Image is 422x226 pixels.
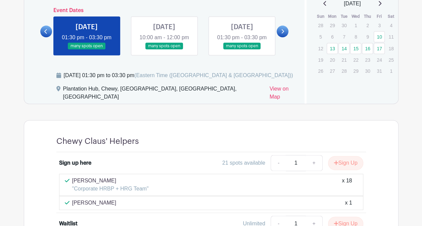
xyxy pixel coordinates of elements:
[385,20,396,31] p: 4
[63,85,264,104] div: Plantation Hub, Chewy, [GEOGRAPHIC_DATA], [GEOGRAPHIC_DATA], [GEOGRAPHIC_DATA]
[327,32,338,42] p: 6
[362,20,373,31] p: 2
[327,55,338,65] p: 20
[338,55,349,65] p: 21
[362,66,373,76] p: 30
[134,72,293,78] span: (Eastern Time ([GEOGRAPHIC_DATA] & [GEOGRAPHIC_DATA]))
[374,20,385,31] p: 3
[350,32,361,42] p: 8
[350,66,361,76] p: 29
[56,136,139,146] h4: Chewy Claus' Helpers
[374,31,385,42] a: 10
[362,32,373,42] p: 9
[350,55,361,65] p: 22
[315,55,326,65] p: 19
[338,13,350,20] th: Tue
[328,156,363,170] button: Sign Up
[315,32,326,42] p: 5
[327,66,338,76] p: 27
[385,32,396,42] p: 11
[385,43,396,54] p: 18
[72,177,149,185] p: [PERSON_NAME]
[350,20,361,31] p: 1
[362,43,373,54] a: 16
[345,199,352,207] div: x 1
[64,71,293,79] div: [DATE] 01:30 pm to 03:30 pm
[362,55,373,65] p: 23
[362,13,373,20] th: Thu
[306,155,322,171] a: +
[385,13,397,20] th: Sat
[338,20,349,31] p: 30
[350,13,362,20] th: Wed
[222,159,265,167] div: 21 spots available
[315,66,326,76] p: 26
[72,185,149,193] p: "Corporate HRBP + HRG Team"
[315,43,326,54] p: 12
[338,32,349,42] p: 7
[338,66,349,76] p: 28
[327,20,338,31] p: 29
[385,55,396,65] p: 25
[374,66,385,76] p: 31
[327,43,338,54] a: 13
[315,13,326,20] th: Sun
[72,199,116,207] p: [PERSON_NAME]
[374,55,385,65] p: 24
[270,85,296,104] a: View on Map
[350,43,361,54] a: 15
[326,13,338,20] th: Mon
[374,43,385,54] a: 17
[271,155,286,171] a: -
[315,20,326,31] p: 28
[59,159,91,167] div: Sign up here
[338,43,349,54] a: 14
[373,13,385,20] th: Fri
[52,7,277,14] h6: Event Dates
[385,66,396,76] p: 1
[342,177,352,193] div: x 18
